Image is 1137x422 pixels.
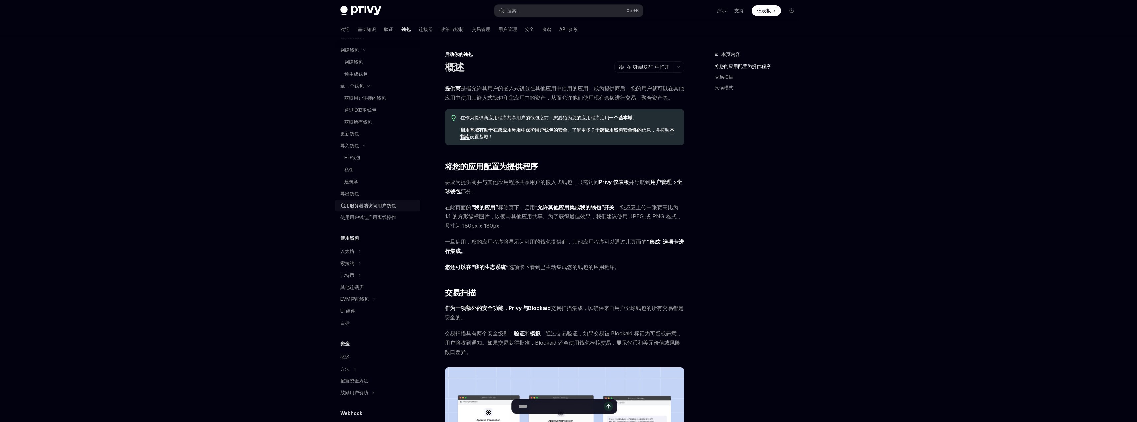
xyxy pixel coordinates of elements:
font: 启用基域有助于在跨应用环境中保护用户钱包的安全。 [460,127,572,133]
font: 信息，并按照 [642,127,670,133]
font: 在作为提供商应用程序共享用户的钱包之前，您必须为您的应用程序启用一个 [460,115,618,120]
font: API 参考 [559,26,577,32]
a: 跨应用钱包安全性的 [600,127,642,133]
font: 用户管理 [498,26,517,32]
a: 启用服务器端访问用户钱包 [335,200,420,211]
a: 将您的应用配置为提供程序 [715,61,802,72]
a: HD钱包 [335,152,420,164]
font: 获取用户连接的钱包 [344,95,386,101]
font: 导出钱包 [340,191,359,196]
a: 配置资金方法 [335,375,420,387]
a: “我的应用” [471,204,498,211]
a: 白标 [335,317,420,329]
font: 。 [632,115,637,120]
font: “我的应用” [471,204,498,211]
font: 。通过交易验证，如果交易被 Blockaid 标记为可疑或恶意，用户将收到通知。如果交易获得批准，Blockaid 还会使用钱包模拟交易，显示代币和美元价值或风险敞口差异。 [445,330,682,355]
font: 基础知识 [358,26,376,32]
a: 仪表板 [752,5,781,16]
font: 此页面的 [625,238,647,245]
a: 交易扫描 [715,72,802,82]
a: 概述 [335,351,420,363]
font: 使用用户钱包启用离线操作 [340,214,396,220]
font: 概述 [445,61,464,73]
font: 拿一个钱包 [340,83,364,89]
a: 用户管理 [498,21,517,37]
font: 启动你的钱包 [445,51,473,57]
a: 支持 [734,7,744,14]
font: 和 [525,330,530,337]
font: 仪表板 [757,8,771,13]
font: 私钥 [344,167,354,172]
font: 在 ChatGPT 中打开 [627,64,669,70]
font: 。您还应上传一张宽高比为 1:1 的方形徽标图片，以便与其他应用共享。为了获得最佳效果，我们建议使用 JPEG 或 PNG 格式，尺寸为 180px x 180px。 [445,204,682,229]
font: 资金 [340,341,350,346]
a: UI 组件 [335,305,420,317]
a: 全球钱包 [445,179,682,195]
font: 是指允许其用户的嵌入式钱包在其他应用中使用的应用。成为提供商后，您的用户就可以在其他应用中使用其嵌入式钱包和您应用中的资产，从而允许他们使用现有余额进行交易、聚合资产等。 [445,85,684,101]
font: +K [633,8,639,13]
button: 搜索...Ctrl+K [494,5,643,17]
font: 政策与控制 [441,26,464,32]
font: 安全 [525,26,534,32]
button: 切换暗模式 [786,5,797,16]
a: 私钥 [335,164,420,176]
a: 验证 [384,21,393,37]
a: 通过ID获取钱包 [335,104,420,116]
img: 深色标志 [340,6,381,15]
font: 比特币 [340,272,354,278]
a: API 参考 [559,21,577,37]
font: 作为一项额外的安全功能，Privy 与Blockaid [445,305,551,311]
a: 基础知识 [358,21,376,37]
font: 验证 [384,26,393,32]
font: 创建钱包 [340,47,359,53]
a: 食谱 [542,21,551,37]
font: 。 [615,264,620,270]
font: 交易管理 [472,26,490,32]
font: “集成”选项卡进行集成。 [445,238,684,254]
font: 提供商 [445,85,461,92]
a: 获取用户连接的钱包 [335,92,420,104]
font: 一旦启用，您的应用程序将显示为可用的钱包提供商，其他应用程序可以通过 [445,238,625,245]
font: 将您的应用配置为提供程序 [715,63,771,69]
font: 模拟 [530,330,540,337]
a: 交易管理 [472,21,490,37]
font: 全球钱包 [445,179,682,195]
font: 钱包 [401,26,411,32]
font: Ctrl [626,8,633,13]
font: 更新钱包 [340,131,359,136]
button: 发送消息 [604,402,613,411]
font: 以太坊 [340,248,354,254]
font: 验证 [514,330,525,337]
font: 概述 [340,354,350,360]
a: 获取所有钱包 [335,116,420,128]
svg: 提示 [451,115,456,121]
font: 白标 [340,320,350,326]
font: 其他连锁店 [340,284,364,290]
font: Privy 仪表板 [599,179,629,185]
font: 交易扫描具有两个安全级别： [445,330,514,337]
a: 您还可以在“我的生态系统” [445,264,509,271]
font: 获取所有钱包 [344,119,372,125]
font: 支持 [734,8,744,13]
font: 以确保来自用户全球钱包的所有交易都是安全的。 [445,305,684,321]
button: 在 ChatGPT 中打开 [614,61,673,73]
font: UI 组件 [340,308,355,314]
font: 导入钱包 [340,143,359,148]
a: 只读模式 [715,82,802,93]
font: 只读模式 [715,85,733,90]
a: 作为一项额外的安全功能，Privy 与Blockaid [445,305,551,312]
font: 了解更多关于 [572,127,600,133]
a: 更新钱包 [335,128,420,140]
font: EVM智能钱包 [340,296,369,302]
a: 连接器 [419,21,433,37]
font: HD钱包 [344,155,360,160]
font: 启用服务器端访问用户钱包 [340,203,396,208]
font: 允许其他应用集成我的钱包”开关 [537,204,614,211]
font: 本指南 [460,127,674,139]
a: 演示 [717,7,726,14]
font: Webhook [340,410,362,416]
font: 要成为提供商并与其他应用程序共享用户的嵌入式钱包，只需访问 [445,179,599,185]
font: 鼓励用户资助 [340,390,368,395]
a: 政策与控制 [441,21,464,37]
